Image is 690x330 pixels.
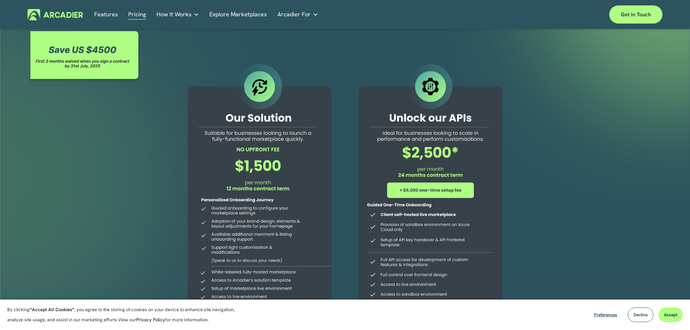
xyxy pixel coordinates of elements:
a: Explore Marketplaces [209,9,267,20]
span: Preferences [594,312,617,318]
a: folder dropdown [277,9,318,20]
a: Pricing [128,9,146,20]
a: Features [94,9,118,20]
button: Preferences [589,308,623,322]
span: How It Works [156,9,192,20]
button: Decline [628,308,653,322]
a: Get in touch [609,5,662,24]
a: Privacy Policy [136,317,165,323]
button: Accept [658,308,683,322]
span: Decline [633,312,648,318]
img: Arcadier [28,9,83,20]
p: By clicking , you agree to the storing of cookies on your device to enhance site navigation, anal... [7,305,243,325]
span: Arcadier For [277,9,311,20]
span: Accept [664,312,677,318]
strong: “Accept All Cookies” [30,306,74,313]
a: folder dropdown [156,9,199,20]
